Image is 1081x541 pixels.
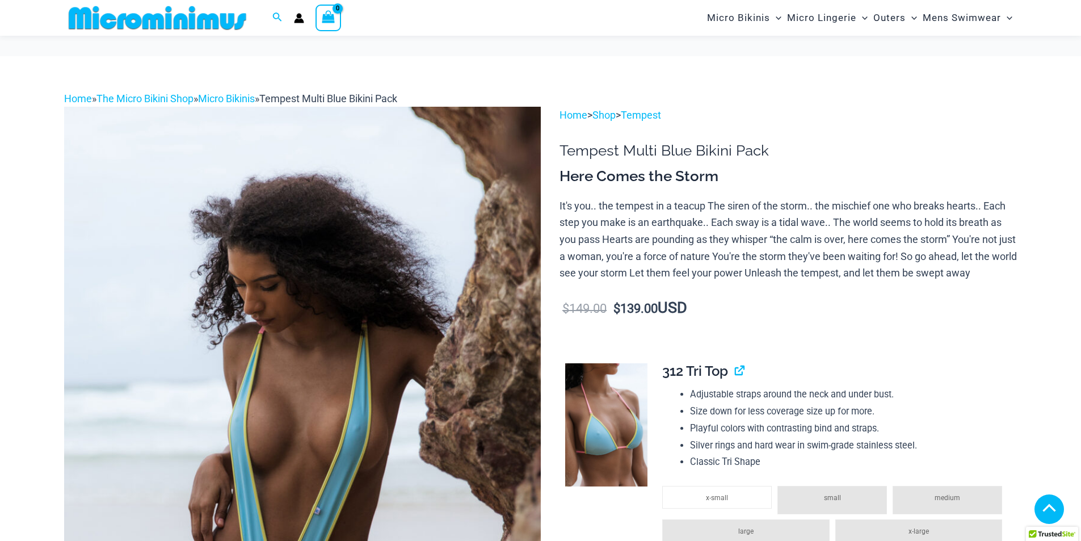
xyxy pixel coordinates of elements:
[560,142,1017,160] h1: Tempest Multi Blue Bikini Pack
[873,3,906,32] span: Outers
[690,454,1008,471] li: Classic Tri Shape
[824,494,841,502] span: small
[690,403,1008,420] li: Size down for less coverage size up for more.
[703,2,1017,34] nav: Site Navigation
[920,3,1015,32] a: Mens SwimwearMenu ToggleMenu Toggle
[560,109,587,121] a: Home
[706,494,728,502] span: x-small
[64,93,397,104] span: » » »
[592,109,616,121] a: Shop
[906,3,917,32] span: Menu Toggle
[64,5,251,31] img: MM SHOP LOGO FLAT
[272,11,283,25] a: Search icon link
[707,3,770,32] span: Micro Bikinis
[784,3,870,32] a: Micro LingerieMenu ToggleMenu Toggle
[770,3,781,32] span: Menu Toggle
[738,527,754,535] span: large
[96,93,194,104] a: The Micro Bikini Shop
[560,300,1017,317] p: USD
[562,301,569,316] span: $
[935,494,960,502] span: medium
[923,3,1001,32] span: Mens Swimwear
[856,3,868,32] span: Menu Toggle
[690,420,1008,437] li: Playful colors with contrasting bind and straps.
[259,93,397,104] span: Tempest Multi Blue Bikini Pack
[64,93,92,104] a: Home
[560,107,1017,124] p: > >
[198,93,255,104] a: Micro Bikinis
[294,13,304,23] a: Account icon link
[1001,3,1012,32] span: Menu Toggle
[704,3,784,32] a: Micro BikinisMenu ToggleMenu Toggle
[316,5,342,31] a: View Shopping Cart, empty
[690,437,1008,454] li: Silver rings and hard wear in swim-grade stainless steel.
[787,3,856,32] span: Micro Lingerie
[908,527,929,535] span: x-large
[565,363,647,487] img: Tempest Multi Blue 312 Top
[613,301,658,316] bdi: 139.00
[562,301,607,316] bdi: 149.00
[560,167,1017,186] h3: Here Comes the Storm
[621,109,661,121] a: Tempest
[662,486,772,509] li: x-small
[690,386,1008,403] li: Adjustable straps around the neck and under bust.
[893,486,1002,514] li: medium
[560,198,1017,282] p: It's you.. the tempest in a teacup The siren of the storm.. the mischief one who breaks hearts.. ...
[870,3,920,32] a: OutersMenu ToggleMenu Toggle
[613,301,620,316] span: $
[777,486,887,514] li: small
[662,363,728,379] span: 312 Tri Top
